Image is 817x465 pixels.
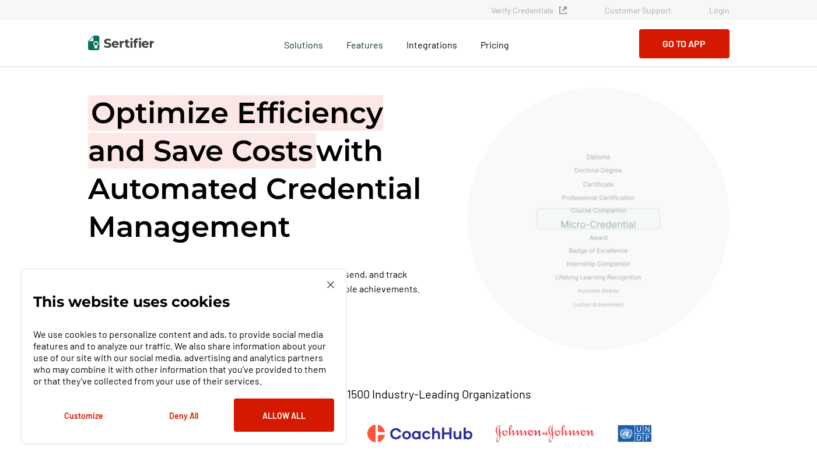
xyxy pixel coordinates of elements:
span: Pricing [481,39,509,50]
a: Integrations [406,36,457,51]
a: Customer Support [605,5,671,15]
span: Features [346,36,383,51]
h1: with Automated Credential Management [88,94,438,246]
img: UNDP [618,425,652,442]
img: Verified [559,6,567,14]
p: Unleash the power of digital recognition with Sertifier. Design, send, and track credentials with... [88,267,438,296]
p: We use cookies to personalize content and ads, to provide social media features and to analyze ou... [33,328,334,387]
img: Sertifier | Digital Credentialing Platform [88,36,154,50]
span: Solutions [284,36,323,51]
a: Login [709,5,730,15]
p: This website uses cookies [33,296,230,307]
span: Optimize Efficiency and Save Costs [88,95,383,169]
button: Go to App [639,29,730,58]
p: Trusted by +1500 Industry-Leading Organizations [286,387,531,401]
button: Deny All [134,398,234,432]
img: Johnson & Johnson [496,425,594,442]
a: Verify Credentials [491,5,567,15]
button: Allow All [234,398,334,432]
img: Cookie Popup Close [327,281,334,288]
g: Associate Degree [578,289,619,293]
img: CoachHub [367,425,472,442]
a: Pricing [481,36,509,51]
span: Integrations [406,39,457,50]
button: Customize [33,398,134,432]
